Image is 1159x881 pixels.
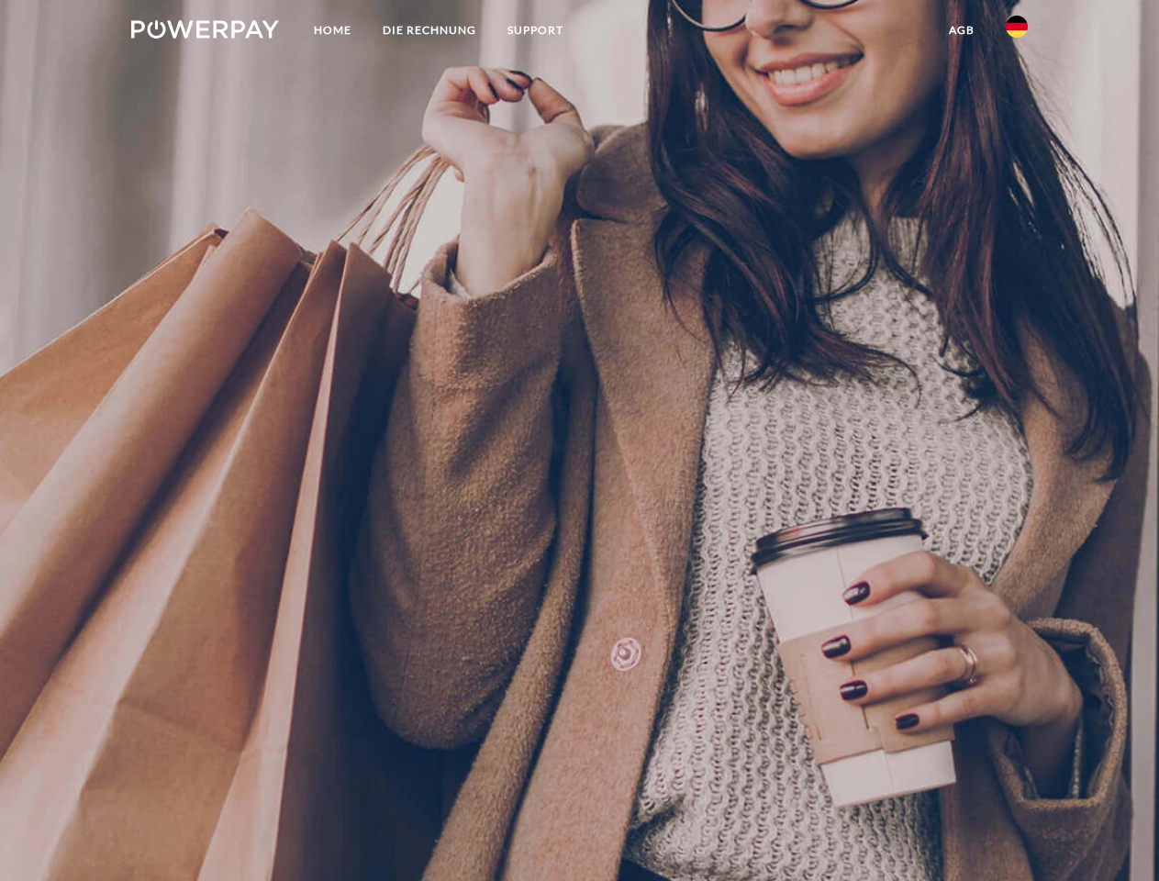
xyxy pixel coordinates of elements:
[131,20,279,39] img: logo-powerpay-white.svg
[492,14,579,47] a: SUPPORT
[298,14,367,47] a: Home
[1006,16,1028,38] img: de
[933,14,990,47] a: agb
[367,14,492,47] a: DIE RECHNUNG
